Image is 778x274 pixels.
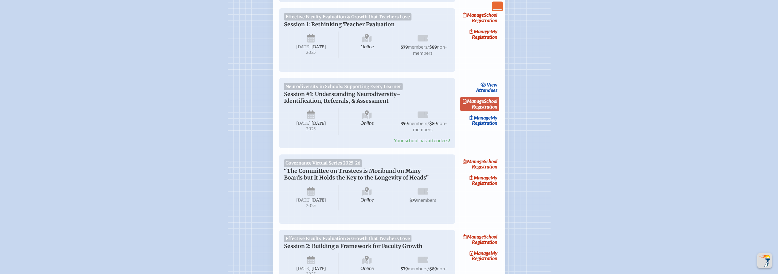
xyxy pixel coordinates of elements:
span: Session 2: Building a Framework for Faculty Growth [284,243,422,250]
span: Manage [463,12,484,18]
button: Scroll Top [757,253,772,268]
a: ManageMy Registration [460,249,499,263]
span: Effective Faculty Evaluation & Growth that Teachers Love [284,235,412,242]
span: $89 [429,121,437,126]
span: Session 1: Rethinking Teacher Evaluation [284,21,395,28]
span: Neurodiversity in Schools: Supporting Every Learner [284,83,403,90]
span: / [427,44,429,50]
span: view [487,82,497,87]
span: $79 [400,266,408,272]
a: ManageSchool Registration [460,157,499,171]
span: $59 [400,121,408,126]
img: To the top [758,254,771,267]
span: / [427,265,429,271]
span: Manage [463,98,484,104]
span: members [408,44,427,50]
span: 2025 [289,203,334,208]
span: “The Committee on Trustees is Moribund on Many Boards but It Holds the Key to the Longevity of He... [284,168,429,181]
span: Governance Virtual Series 2025-26 [284,159,362,167]
span: members [408,265,427,271]
span: / [427,120,429,126]
span: [DATE] [296,44,311,50]
a: viewAttendees [474,80,499,94]
span: Manage [470,250,491,256]
a: ManageMy Registration [460,27,499,41]
span: Manage [463,158,484,164]
a: ManageSchool Registration [460,232,499,246]
span: Online [340,108,394,135]
span: [DATE] [312,198,326,203]
span: [DATE] [312,44,326,50]
span: Session #1: Understanding Neurodiversity–Identification, Referrals, & Assessment [284,91,400,104]
a: ManageMy Registration [460,173,499,187]
a: ManageMy Registration [460,113,499,128]
span: Manage [463,234,484,239]
span: [DATE] [312,121,326,126]
a: ManageSchool Registration [460,11,499,25]
span: Manage [470,115,491,120]
span: Manage [470,28,491,34]
span: Manage [470,175,491,180]
span: [DATE] [296,198,311,203]
span: members [417,197,436,203]
span: $79 [409,198,417,203]
span: Online [340,31,394,58]
span: $79 [400,45,408,50]
a: ManageSchool Registration [460,97,499,111]
span: Your school has attendees! [394,137,450,143]
span: [DATE] [312,266,326,271]
span: members [408,120,427,126]
span: Online [340,185,394,210]
span: 2025 [289,127,334,131]
span: [DATE] [296,121,311,126]
span: non-members [413,44,447,56]
span: $89 [429,266,437,272]
span: 2025 [289,50,334,55]
span: $89 [429,45,437,50]
span: [DATE] [296,266,311,271]
span: non-members [413,120,447,132]
span: Effective Faculty Evaluation & Growth that Teachers Love [284,13,412,20]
